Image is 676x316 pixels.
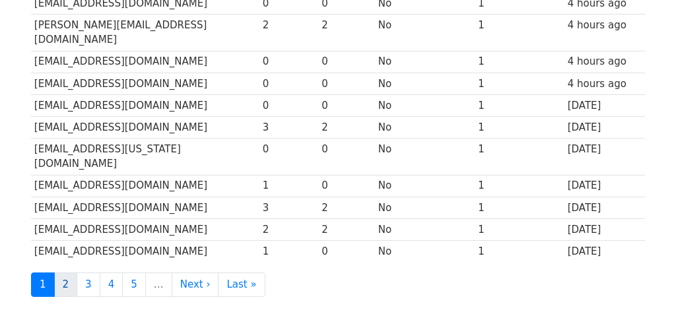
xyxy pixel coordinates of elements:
[564,240,645,262] td: [DATE]
[319,116,375,138] td: 2
[375,218,475,240] td: No
[475,15,564,51] td: 1
[172,272,219,297] a: Next ›
[319,218,375,240] td: 2
[259,15,319,51] td: 2
[54,272,78,297] a: 2
[259,116,319,138] td: 3
[319,175,375,197] td: 0
[475,116,564,138] td: 1
[259,175,319,197] td: 1
[475,94,564,116] td: 1
[375,15,475,51] td: No
[375,94,475,116] td: No
[475,218,564,240] td: 1
[31,218,259,240] td: [EMAIL_ADDRESS][DOMAIN_NAME]
[319,94,375,116] td: 0
[259,139,319,175] td: 0
[475,197,564,218] td: 1
[31,51,259,73] td: [EMAIL_ADDRESS][DOMAIN_NAME]
[319,139,375,175] td: 0
[375,197,475,218] td: No
[375,139,475,175] td: No
[259,197,319,218] td: 3
[31,94,259,116] td: [EMAIL_ADDRESS][DOMAIN_NAME]
[259,240,319,262] td: 1
[319,51,375,73] td: 0
[564,218,645,240] td: [DATE]
[375,116,475,138] td: No
[31,197,259,218] td: [EMAIL_ADDRESS][DOMAIN_NAME]
[31,139,259,175] td: [EMAIL_ADDRESS][US_STATE][DOMAIN_NAME]
[375,175,475,197] td: No
[564,15,645,51] td: 4 hours ago
[31,240,259,262] td: [EMAIL_ADDRESS][DOMAIN_NAME]
[259,51,319,73] td: 0
[375,73,475,94] td: No
[564,94,645,116] td: [DATE]
[259,218,319,240] td: 2
[564,139,645,175] td: [DATE]
[319,240,375,262] td: 0
[475,139,564,175] td: 1
[31,73,259,94] td: [EMAIL_ADDRESS][DOMAIN_NAME]
[319,15,375,51] td: 2
[31,175,259,197] td: [EMAIL_ADDRESS][DOMAIN_NAME]
[259,73,319,94] td: 0
[319,73,375,94] td: 0
[100,272,123,297] a: 4
[475,51,564,73] td: 1
[564,175,645,197] td: [DATE]
[31,272,55,297] a: 1
[564,73,645,94] td: 4 hours ago
[375,51,475,73] td: No
[31,15,259,51] td: [PERSON_NAME][EMAIL_ADDRESS][DOMAIN_NAME]
[122,272,146,297] a: 5
[475,73,564,94] td: 1
[564,51,645,73] td: 4 hours ago
[77,272,100,297] a: 3
[259,94,319,116] td: 0
[375,240,475,262] td: No
[475,240,564,262] td: 1
[610,253,676,316] iframe: Chat Widget
[31,116,259,138] td: [EMAIL_ADDRESS][DOMAIN_NAME]
[564,197,645,218] td: [DATE]
[475,175,564,197] td: 1
[319,197,375,218] td: 2
[564,116,645,138] td: [DATE]
[218,272,265,297] a: Last »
